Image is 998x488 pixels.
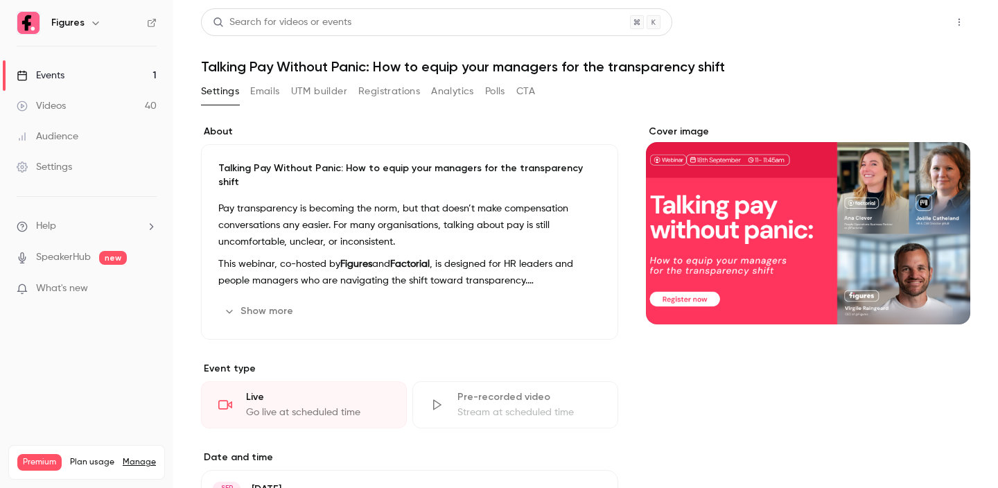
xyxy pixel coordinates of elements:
[882,8,937,36] button: Share
[431,80,474,103] button: Analytics
[201,125,618,139] label: About
[70,457,114,468] span: Plan usage
[218,200,601,250] p: Pay transparency is becoming the norm, but that doesn’t make compensation conversations any easie...
[218,162,601,189] p: Talking Pay Without Panic: How to equip your managers for the transparency shift
[646,125,970,139] label: Cover image
[36,250,91,265] a: SpeakerHub
[412,381,618,428] div: Pre-recorded videoStream at scheduled time
[250,80,279,103] button: Emails
[340,259,372,269] strong: Figures
[457,390,601,404] div: Pre-recorded video
[390,259,430,269] strong: Factorial
[51,16,85,30] h6: Figures
[201,362,618,376] p: Event type
[213,15,351,30] div: Search for videos or events
[17,69,64,82] div: Events
[218,300,301,322] button: Show more
[516,80,535,103] button: CTA
[291,80,347,103] button: UTM builder
[17,12,40,34] img: Figures
[36,281,88,296] span: What's new
[17,160,72,174] div: Settings
[246,406,389,419] div: Go live at scheduled time
[99,251,127,265] span: new
[201,80,239,103] button: Settings
[17,130,78,143] div: Audience
[485,80,505,103] button: Polls
[17,99,66,113] div: Videos
[201,451,618,464] label: Date and time
[123,457,156,468] a: Manage
[17,454,62,471] span: Premium
[218,256,601,289] p: This webinar, co-hosted by and , is designed for HR leaders and people managers who are navigatin...
[201,58,970,75] h1: Talking Pay Without Panic: How to equip your managers for the transparency shift
[457,406,601,419] div: Stream at scheduled time
[17,219,157,234] li: help-dropdown-opener
[201,381,407,428] div: LiveGo live at scheduled time
[36,219,56,234] span: Help
[140,283,157,295] iframe: Noticeable Trigger
[358,80,420,103] button: Registrations
[246,390,389,404] div: Live
[646,125,970,324] section: Cover image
